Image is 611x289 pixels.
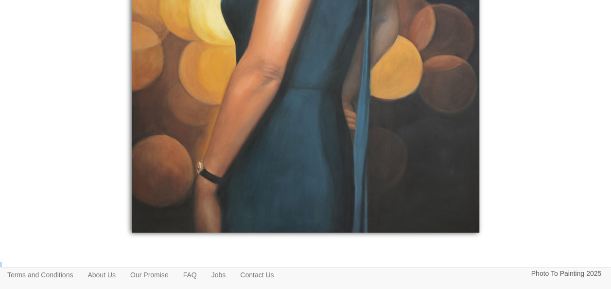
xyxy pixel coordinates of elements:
a: Jobs [204,268,233,282]
a: FAQ [176,268,204,282]
a: About Us [80,268,123,282]
a: Our Promise [123,268,176,282]
a: Contact Us [233,268,281,282]
p: Photo To Painting 2025 [531,268,601,280]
